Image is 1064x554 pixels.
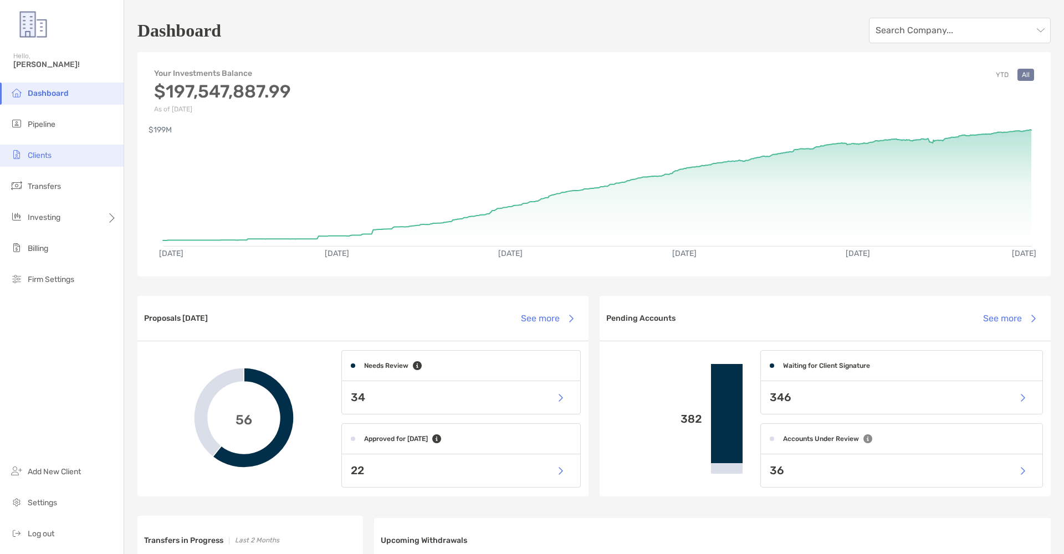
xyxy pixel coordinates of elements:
span: 56 [236,410,252,426]
h4: Waiting for Client Signature [783,362,870,370]
h4: Needs Review [364,362,408,370]
span: Firm Settings [28,275,74,284]
p: 346 [770,391,791,404]
button: All [1017,69,1034,81]
p: 34 [351,391,365,404]
h3: Upcoming Withdrawals [381,536,467,545]
img: transfers icon [10,179,23,192]
h4: Approved for [DATE] [364,435,428,443]
span: Settings [28,498,57,507]
text: [DATE] [159,249,183,258]
img: billing icon [10,241,23,254]
span: Pipeline [28,120,55,129]
text: $199M [149,125,172,135]
img: logout icon [10,526,23,540]
p: 382 [608,412,702,426]
img: firm-settings icon [10,272,23,285]
img: add_new_client icon [10,464,23,478]
h4: Accounts Under Review [783,435,859,443]
h3: $197,547,887.99 [154,81,291,102]
p: 22 [351,464,364,478]
text: [DATE] [325,249,349,258]
h3: Pending Accounts [606,314,676,323]
img: investing icon [10,210,23,223]
p: Last 2 Months [235,534,279,547]
span: Investing [28,213,60,222]
img: dashboard icon [10,86,23,99]
button: See more [974,306,1044,331]
span: Billing [28,244,48,253]
p: 36 [770,464,784,478]
h3: Transfers in Progress [144,536,223,545]
img: Zoe Logo [13,4,53,44]
text: [DATE] [846,249,870,258]
img: pipeline icon [10,117,23,130]
text: [DATE] [1012,249,1036,258]
button: YTD [991,69,1013,81]
h4: Your Investments Balance [154,69,291,78]
span: Transfers [28,182,61,191]
img: settings icon [10,495,23,509]
span: Add New Client [28,467,81,476]
button: See more [512,306,582,331]
span: Log out [28,529,54,538]
img: clients icon [10,148,23,161]
p: As of [DATE] [154,105,291,113]
h1: Dashboard [137,20,221,41]
text: [DATE] [672,249,697,258]
span: [PERSON_NAME]! [13,60,117,69]
span: Clients [28,151,52,160]
text: [DATE] [498,249,523,258]
span: Dashboard [28,89,69,98]
h3: Proposals [DATE] [144,314,208,323]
